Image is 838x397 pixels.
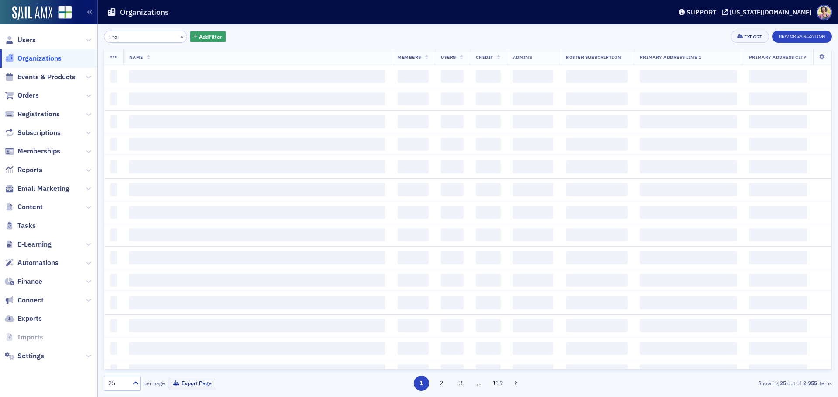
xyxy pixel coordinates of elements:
[640,54,701,60] span: Primary Address Line 1
[12,6,52,20] img: SailAMX
[566,92,628,105] span: ‌
[129,251,386,264] span: ‌
[110,70,117,83] span: ‌
[513,206,553,219] span: ‌
[749,319,807,332] span: ‌
[566,206,628,219] span: ‌
[398,160,429,173] span: ‌
[513,92,553,105] span: ‌
[17,240,52,249] span: E-Learning
[17,295,44,305] span: Connect
[453,376,469,391] button: 3
[772,31,832,43] button: New Organization
[17,351,44,361] span: Settings
[398,296,429,309] span: ‌
[110,183,117,196] span: ‌
[513,342,553,355] span: ‌
[5,351,44,361] a: Settings
[17,202,43,212] span: Content
[476,115,501,128] span: ‌
[414,376,429,391] button: 1
[110,92,117,105] span: ‌
[513,138,553,151] span: ‌
[566,228,628,241] span: ‌
[5,295,44,305] a: Connect
[640,342,737,355] span: ‌
[5,72,76,82] a: Events & Products
[110,274,117,287] span: ‌
[640,296,737,309] span: ‌
[476,364,501,377] span: ‌
[5,54,62,63] a: Organizations
[398,70,429,83] span: ‌
[5,258,58,268] a: Automations
[749,160,807,173] span: ‌
[640,274,737,287] span: ‌
[640,160,737,173] span: ‌
[566,70,628,83] span: ‌
[513,319,553,332] span: ‌
[190,31,226,42] button: AddFilter
[749,364,807,377] span: ‌
[129,160,386,173] span: ‌
[110,342,117,355] span: ‌
[5,202,43,212] a: Content
[566,319,628,332] span: ‌
[749,115,807,128] span: ‌
[5,314,42,323] a: Exports
[17,146,60,156] span: Memberships
[398,115,429,128] span: ‌
[476,92,501,105] span: ‌
[749,274,807,287] span: ‌
[17,128,61,138] span: Subscriptions
[749,138,807,151] span: ‌
[17,109,60,119] span: Registrations
[476,206,501,219] span: ‌
[640,364,737,377] span: ‌
[749,296,807,309] span: ‌
[476,70,501,83] span: ‌
[398,274,429,287] span: ‌
[110,319,117,332] span: ‌
[441,296,464,309] span: ‌
[749,251,807,264] span: ‌
[129,138,386,151] span: ‌
[772,32,832,40] a: New Organization
[17,184,69,193] span: Email Marketing
[398,54,421,60] span: Members
[566,183,628,196] span: ‌
[566,274,628,287] span: ‌
[595,379,832,387] div: Showing out of items
[731,31,769,43] button: Export
[566,251,628,264] span: ‌
[398,251,429,264] span: ‌
[5,128,61,138] a: Subscriptions
[441,364,464,377] span: ‌
[640,228,737,241] span: ‌
[129,274,386,287] span: ‌
[473,379,485,387] span: …
[17,258,58,268] span: Automations
[640,183,737,196] span: ‌
[178,32,186,40] button: ×
[640,70,737,83] span: ‌
[749,228,807,241] span: ‌
[398,342,429,355] span: ‌
[513,54,532,60] span: Admins
[566,364,628,377] span: ‌
[17,221,36,231] span: Tasks
[441,115,464,128] span: ‌
[52,6,72,20] a: View Homepage
[129,115,386,128] span: ‌
[433,376,449,391] button: 2
[513,228,553,241] span: ‌
[513,274,553,287] span: ‌
[110,206,117,219] span: ‌
[168,377,216,390] button: Export Page
[640,92,737,105] span: ‌
[129,92,386,105] span: ‌
[513,115,553,128] span: ‌
[398,206,429,219] span: ‌
[110,115,117,128] span: ‌
[490,376,505,391] button: 119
